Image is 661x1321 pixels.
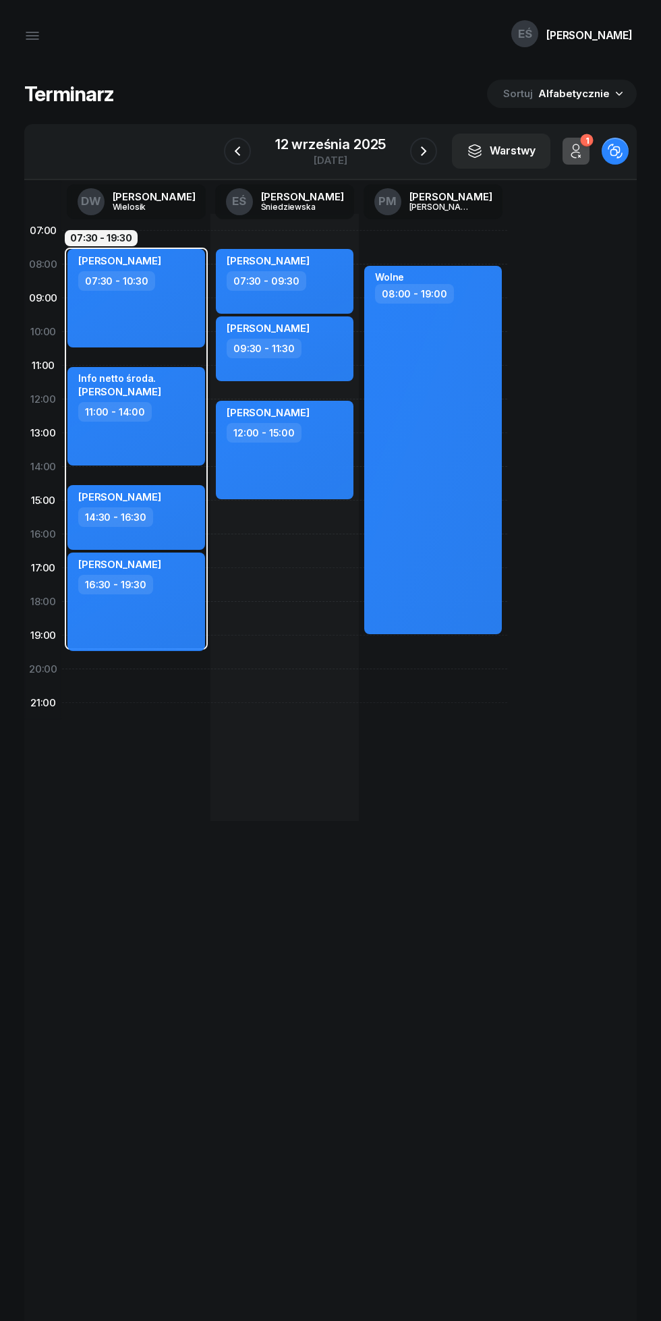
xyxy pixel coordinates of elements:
[261,192,344,202] div: [PERSON_NAME]
[78,558,161,571] span: [PERSON_NAME]
[227,423,301,443] div: 12:00 - 15:00
[215,184,355,219] a: EŚ[PERSON_NAME]Śniedziewska
[67,184,206,219] a: DW[PERSON_NAME]Wielosik
[78,372,161,384] div: Info netto środa.
[227,322,310,335] span: [PERSON_NAME]
[227,406,310,419] span: [PERSON_NAME]
[24,652,62,686] div: 20:00
[24,82,114,106] h1: Terminarz
[24,281,62,315] div: 09:00
[364,184,503,219] a: PM[PERSON_NAME][PERSON_NAME]
[78,490,161,503] span: [PERSON_NAME]
[24,315,62,349] div: 10:00
[375,284,454,304] div: 08:00 - 19:00
[378,196,397,207] span: PM
[467,142,536,160] div: Warstwy
[113,202,177,211] div: Wielosik
[487,80,637,108] button: Sortuj Alfabetycznie
[518,28,532,40] span: EŚ
[227,254,310,267] span: [PERSON_NAME]
[232,196,246,207] span: EŚ
[24,416,62,450] div: 13:00
[24,214,62,248] div: 07:00
[409,192,492,202] div: [PERSON_NAME]
[227,271,306,291] div: 07:30 - 09:30
[24,383,62,416] div: 12:00
[24,585,62,619] div: 18:00
[546,30,633,40] div: [PERSON_NAME]
[24,450,62,484] div: 14:00
[452,134,550,169] button: Warstwy
[24,619,62,652] div: 19:00
[24,349,62,383] div: 11:00
[78,507,153,527] div: 14:30 - 16:30
[503,85,536,103] span: Sortuj
[24,248,62,281] div: 08:00
[78,575,153,594] div: 16:30 - 19:30
[275,138,386,151] div: 12 września 2025
[24,484,62,517] div: 15:00
[261,202,326,211] div: Śniedziewska
[375,271,404,283] div: Wolne
[78,402,152,422] div: 11:00 - 14:00
[24,517,62,551] div: 16:00
[113,192,196,202] div: [PERSON_NAME]
[24,551,62,585] div: 17:00
[78,254,161,267] span: [PERSON_NAME]
[275,155,386,165] div: [DATE]
[227,339,301,358] div: 09:30 - 11:30
[409,202,474,211] div: [PERSON_NAME]
[563,138,590,165] button: 1
[78,271,155,291] div: 07:30 - 10:30
[580,134,593,147] div: 1
[81,196,101,207] span: DW
[538,87,610,100] span: Alfabetycznie
[78,385,161,398] span: [PERSON_NAME]
[24,686,62,720] div: 21:00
